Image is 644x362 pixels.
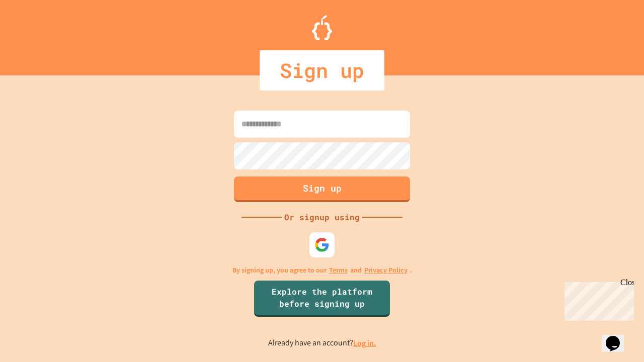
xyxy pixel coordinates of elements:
[560,278,634,321] iframe: chat widget
[602,322,634,352] iframe: chat widget
[268,337,376,349] p: Already have an account?
[4,4,69,64] div: Chat with us now!Close
[260,50,384,90] div: Sign up
[254,281,390,317] a: Explore the platform before signing up
[232,265,412,276] p: By signing up, you agree to our and .
[364,265,408,276] a: Privacy Policy
[353,338,376,348] a: Log in.
[234,176,410,202] button: Sign up
[329,265,348,276] a: Terms
[282,211,362,223] div: Or signup using
[312,15,332,40] img: Logo.svg
[314,237,330,252] img: google-icon.svg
